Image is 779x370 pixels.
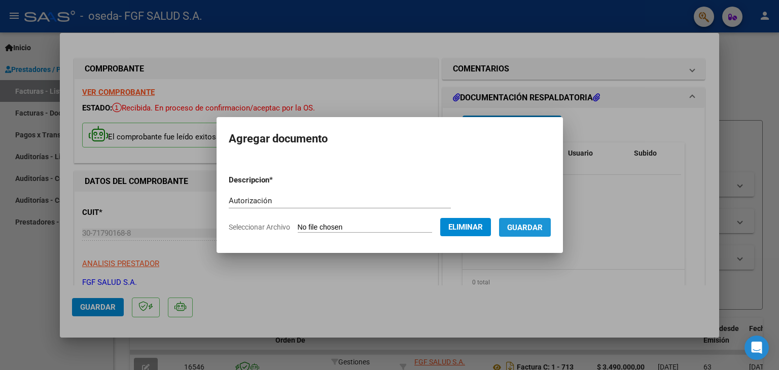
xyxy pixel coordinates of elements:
div: Open Intercom Messenger [745,336,769,360]
span: Eliminar [448,223,483,232]
button: Eliminar [440,218,491,236]
span: Guardar [507,223,543,232]
h2: Agregar documento [229,129,551,149]
button: Guardar [499,218,551,237]
span: Seleccionar Archivo [229,223,290,231]
p: Descripcion [229,174,326,186]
